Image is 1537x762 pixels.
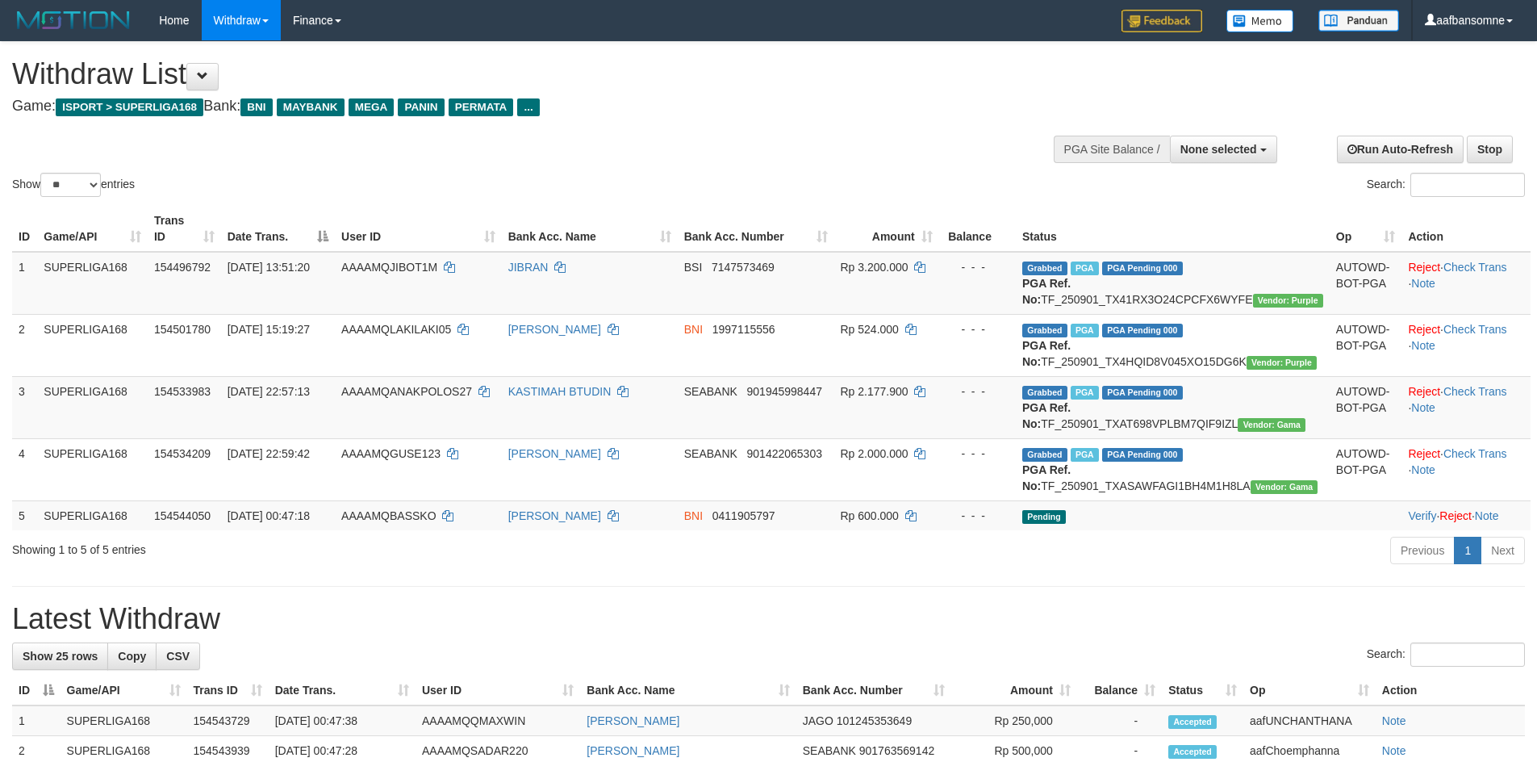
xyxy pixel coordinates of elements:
th: Amount: activate to sort column ascending [951,676,1077,705]
a: Note [1382,714,1406,727]
th: Bank Acc. Name: activate to sort column ascending [502,206,678,252]
span: SEABANK [803,744,856,757]
span: Marked by aafchoeunmanni [1071,386,1099,400]
span: BNI [684,323,703,336]
span: Rp 524.000 [841,323,899,336]
div: Showing 1 to 5 of 5 entries [12,535,629,558]
a: Run Auto-Refresh [1337,136,1464,163]
a: Reject [1408,447,1440,460]
span: AAAAMQGUSE123 [341,447,441,460]
label: Search: [1367,173,1525,197]
th: Balance [939,206,1016,252]
span: Copy 901763569142 to clipboard [859,744,934,757]
img: MOTION_logo.png [12,8,135,32]
a: Show 25 rows [12,643,108,670]
span: Pending [1022,510,1066,524]
span: Rp 3.200.000 [841,261,908,274]
td: 4 [12,438,37,500]
th: User ID: activate to sort column ascending [335,206,502,252]
td: 1 [12,705,61,736]
span: Grabbed [1022,324,1067,337]
input: Search: [1410,173,1525,197]
a: Reject [1439,509,1472,522]
span: Copy 101245353649 to clipboard [837,714,912,727]
span: [DATE] 15:19:27 [228,323,310,336]
a: Note [1411,401,1435,414]
td: 3 [12,376,37,438]
a: KASTIMAH BTUDIN [508,385,612,398]
span: Accepted [1168,745,1217,759]
span: JAGO [803,714,833,727]
a: Reject [1408,323,1440,336]
label: Search: [1367,643,1525,667]
th: Trans ID: activate to sort column ascending [148,206,221,252]
td: 1 [12,252,37,315]
a: 1 [1454,537,1481,564]
td: TF_250901_TX4HQID8V045XO15DG6K [1016,314,1330,376]
span: 154533983 [154,385,211,398]
span: PGA Pending [1102,386,1183,400]
td: · · [1401,252,1531,315]
span: PGA Pending [1102,262,1183,275]
th: Game/API: activate to sort column ascending [61,676,187,705]
a: Reject [1408,385,1440,398]
span: AAAAMQJIBOT1M [341,261,437,274]
span: Copy 901422065303 to clipboard [747,447,822,460]
td: Rp 250,000 [951,705,1077,736]
img: Button%20Memo.svg [1226,10,1294,32]
td: AUTOWD-BOT-PGA [1330,314,1402,376]
span: Copy 0411905797 to clipboard [712,509,775,522]
span: Vendor URL: https://trx31.1velocity.biz [1251,480,1318,494]
a: JIBRAN [508,261,549,274]
th: Action [1376,676,1525,705]
b: PGA Ref. No: [1022,339,1071,368]
td: SUPERLIGA168 [37,376,148,438]
div: - - - [946,508,1009,524]
th: Trans ID: activate to sort column ascending [187,676,269,705]
div: - - - [946,383,1009,400]
a: [PERSON_NAME] [508,323,601,336]
b: PGA Ref. No: [1022,463,1071,492]
th: Amount: activate to sort column ascending [834,206,939,252]
span: AAAAMQBASSKO [341,509,436,522]
span: 154501780 [154,323,211,336]
td: TF_250901_TXAT698VPLBM7QIF9IZL [1016,376,1330,438]
span: AAAAMQLAKILAKI05 [341,323,451,336]
span: Copy 7147573469 to clipboard [712,261,775,274]
a: Note [1411,463,1435,476]
div: - - - [946,446,1009,462]
td: [DATE] 00:47:38 [269,705,416,736]
label: Show entries [12,173,135,197]
a: Reject [1408,261,1440,274]
th: Action [1401,206,1531,252]
span: Grabbed [1022,262,1067,275]
span: Grabbed [1022,386,1067,400]
td: - [1077,705,1162,736]
span: ... [517,98,539,116]
span: [DATE] 22:57:13 [228,385,310,398]
th: User ID: activate to sort column ascending [416,676,580,705]
button: None selected [1170,136,1277,163]
span: Accepted [1168,715,1217,729]
span: PANIN [398,98,444,116]
span: BSI [684,261,703,274]
img: Feedback.jpg [1121,10,1202,32]
th: Status [1016,206,1330,252]
span: ISPORT > SUPERLIGA168 [56,98,203,116]
a: Check Trans [1443,447,1507,460]
th: ID: activate to sort column descending [12,676,61,705]
th: Bank Acc. Number: activate to sort column ascending [796,676,951,705]
span: Copy [118,650,146,663]
div: PGA Site Balance / [1054,136,1170,163]
td: aafUNCHANTHANA [1243,705,1376,736]
b: PGA Ref. No: [1022,401,1071,430]
th: Status: activate to sort column ascending [1162,676,1243,705]
a: [PERSON_NAME] [508,447,601,460]
span: 154544050 [154,509,211,522]
span: PGA Pending [1102,448,1183,462]
span: Vendor URL: https://trx31.1velocity.biz [1238,418,1305,432]
a: Note [1382,744,1406,757]
span: PGA Pending [1102,324,1183,337]
span: Marked by aafchoeunmanni [1071,448,1099,462]
span: Rp 2.000.000 [841,447,908,460]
